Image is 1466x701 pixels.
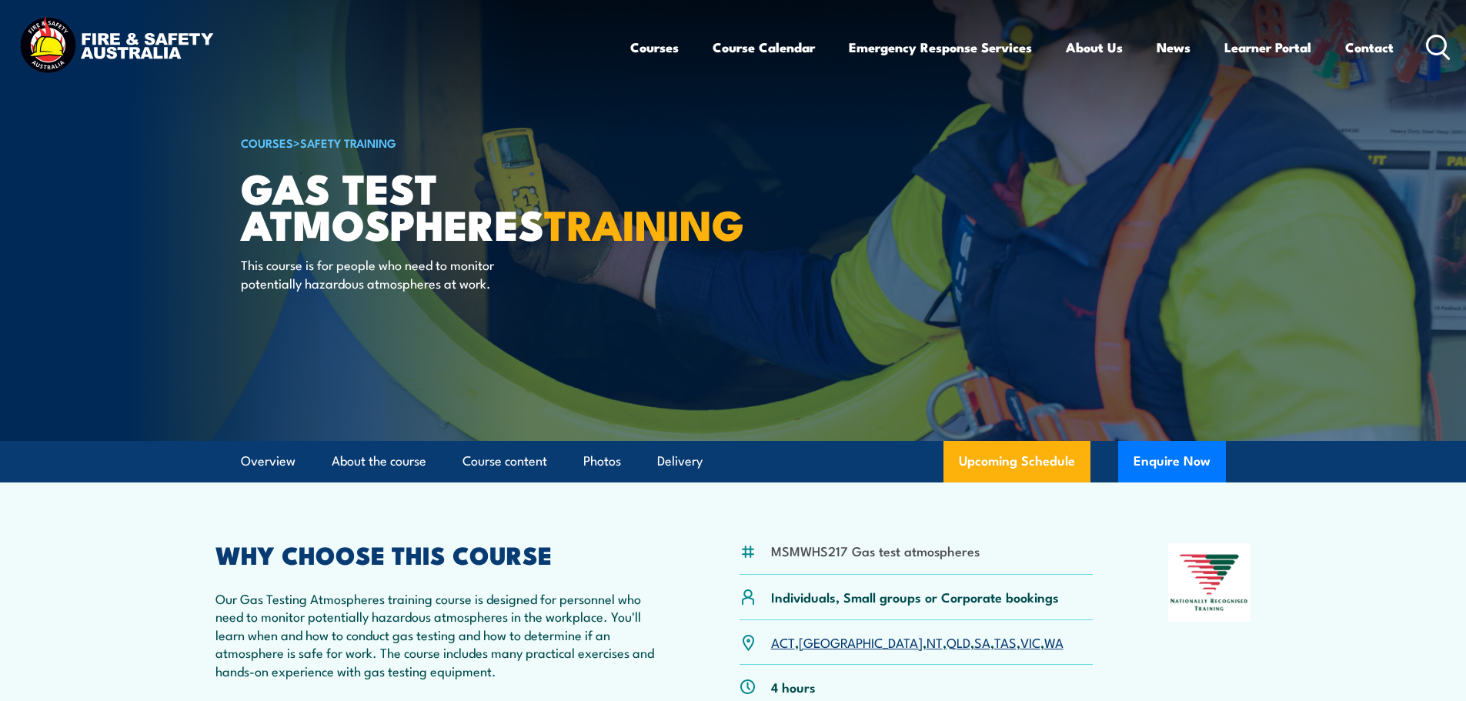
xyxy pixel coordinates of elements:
[215,543,665,565] h2: WHY CHOOSE THIS COURSE
[630,27,679,68] a: Courses
[771,633,1064,651] p: , , , , , , ,
[241,255,522,292] p: This course is for people who need to monitor potentially hazardous atmospheres at work.
[771,542,980,559] li: MSMWHS217 Gas test atmospheres
[1345,27,1394,68] a: Contact
[1157,27,1190,68] a: News
[713,27,815,68] a: Course Calendar
[463,441,547,482] a: Course content
[1066,27,1123,68] a: About Us
[771,678,816,696] p: 4 hours
[994,633,1017,651] a: TAS
[583,441,621,482] a: Photos
[1118,441,1226,482] button: Enquire Now
[974,633,990,651] a: SA
[771,633,795,651] a: ACT
[1044,633,1064,651] a: WA
[332,441,426,482] a: About the course
[771,588,1059,606] p: Individuals, Small groups or Corporate bookings
[1020,633,1040,651] a: VIC
[657,441,703,482] a: Delivery
[947,633,970,651] a: QLD
[241,441,296,482] a: Overview
[799,633,923,651] a: [GEOGRAPHIC_DATA]
[241,133,621,152] h6: >
[300,134,396,151] a: Safety Training
[241,169,621,241] h1: Gas Test Atmospheres
[215,589,665,679] p: Our Gas Testing Atmospheres training course is designed for personnel who need to monitor potenti...
[1168,543,1251,622] img: Nationally Recognised Training logo.
[544,191,744,255] strong: TRAINING
[943,441,1090,482] a: Upcoming Schedule
[849,27,1032,68] a: Emergency Response Services
[927,633,943,651] a: NT
[241,134,293,151] a: COURSES
[1224,27,1311,68] a: Learner Portal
